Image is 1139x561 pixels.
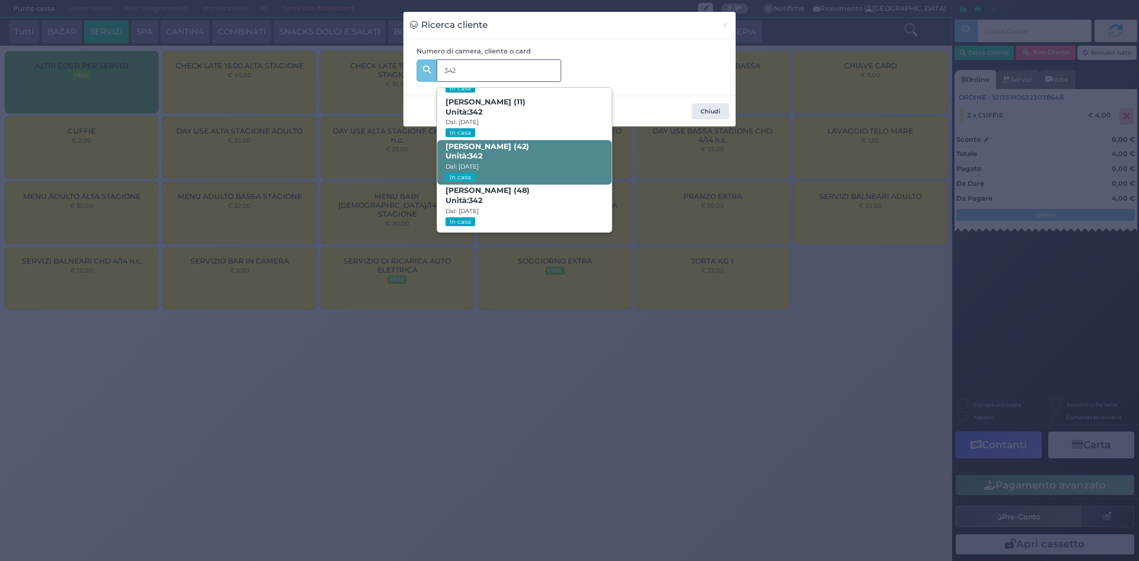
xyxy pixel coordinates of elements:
[446,163,479,170] small: Dal: [DATE]
[692,103,729,120] button: Chiudi
[446,97,526,116] b: [PERSON_NAME] (11)
[469,196,482,205] strong: 342
[446,217,475,226] small: In casa
[437,59,561,82] input: Es. 'Mario Rossi', '220' o '108123234234'
[410,18,488,32] h3: Ricerca cliente
[446,107,482,118] span: Unità:
[416,46,531,56] label: Numero di camera, cliente o card
[446,118,479,126] small: Dal: [DATE]
[715,12,736,39] button: Chiudi
[446,151,482,161] span: Unità:
[446,84,475,93] small: In casa
[469,151,482,160] strong: 342
[721,18,729,31] span: ×
[446,128,475,137] small: In casa
[446,142,529,161] b: [PERSON_NAME] (42)
[446,173,475,182] small: In casa
[446,196,482,206] span: Unità:
[446,186,530,205] b: [PERSON_NAME] (48)
[469,107,482,116] strong: 342
[446,207,479,215] small: Dal: [DATE]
